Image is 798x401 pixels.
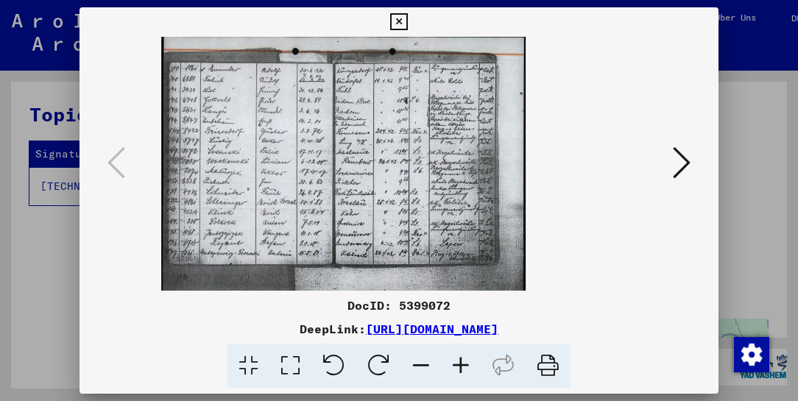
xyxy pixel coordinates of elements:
[162,35,526,292] img: 001.jpg
[80,320,718,338] div: DeepLink:
[734,337,769,372] img: Zustimmung ändern
[733,336,769,372] div: Zustimmung ändern
[80,297,718,314] div: DocID: 5399072
[366,322,498,336] a: [URL][DOMAIN_NAME]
